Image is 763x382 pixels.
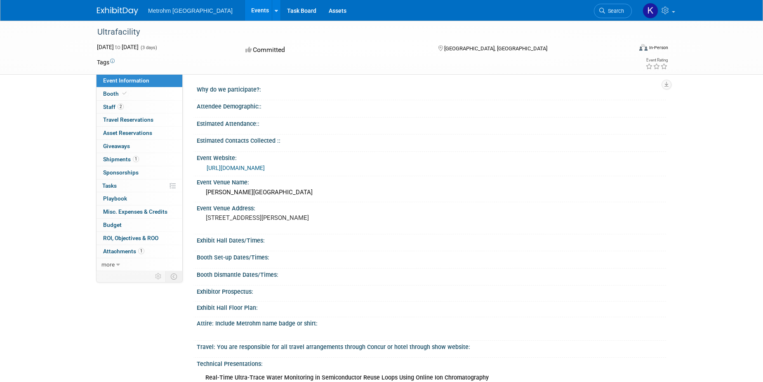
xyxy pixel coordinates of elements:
[102,182,117,189] span: Tasks
[605,8,624,14] span: Search
[197,302,666,312] div: Exhibit Hall Floor Plan:
[97,113,182,126] a: Travel Reservations
[197,251,666,262] div: Booth Set-up Dates/Times:
[140,45,157,50] span: (3 days)
[97,7,138,15] img: ExhibitDay
[197,118,666,128] div: Estimated Attendance::
[97,44,139,50] span: [DATE] [DATE]
[97,205,182,218] a: Misc. Expenses & Credits
[166,271,183,282] td: Toggle Event Tabs
[97,140,182,153] a: Giveaways
[207,165,265,171] a: [URL][DOMAIN_NAME]
[197,152,666,162] div: Event Website:
[97,153,182,166] a: Shipments1
[197,269,666,279] div: Booth Dismantle Dates/Times:
[103,77,149,84] span: Event Information
[103,90,128,97] span: Booth
[97,101,182,113] a: Staff2
[97,179,182,192] a: Tasks
[444,45,547,52] span: [GEOGRAPHIC_DATA], [GEOGRAPHIC_DATA]
[583,43,668,55] div: Event Format
[103,208,167,215] span: Misc. Expenses & Credits
[197,358,666,368] div: Technical Presentations:
[203,186,660,199] div: [PERSON_NAME][GEOGRAPHIC_DATA]
[197,134,666,145] div: Estimated Contacts Collected ::
[118,104,124,110] span: 2
[103,116,153,123] span: Travel Reservations
[101,261,115,268] span: more
[197,317,666,328] div: Attire: Include Metrohm name badge or shirt:
[197,234,666,245] div: Exhibit Hall Dates/Times:
[197,285,666,296] div: Exhibitor Prospectus:
[97,87,182,100] a: Booth
[103,130,152,136] span: Asset Reservations
[97,127,182,139] a: Asset Reservations
[205,374,489,381] b: Real-Time Ultra-Trace Water Monitoring in Semiconductor Reuse Loops Using Online Ion Chromatography
[197,202,666,212] div: Event Venue Address:
[103,195,127,202] span: Playbook
[103,104,124,110] span: Staff
[151,271,166,282] td: Personalize Event Tab Strip
[206,214,383,222] pre: [STREET_ADDRESS][PERSON_NAME]
[197,341,666,351] div: Travel: You are responsible for all travel arrangements through Concur or hotel through show webs...
[103,143,130,149] span: Giveaways
[148,7,233,14] span: Metrohm [GEOGRAPHIC_DATA]
[594,4,632,18] a: Search
[243,43,425,57] div: Committed
[197,83,666,94] div: Why do we participate?:
[639,44,648,51] img: Format-Inperson.png
[97,166,182,179] a: Sponsorships
[97,258,182,271] a: more
[97,58,115,66] td: Tags
[94,25,619,40] div: Ultrafacility
[103,248,144,255] span: Attachments
[97,245,182,258] a: Attachments1
[97,232,182,245] a: ROI, Objectives & ROO
[645,58,668,62] div: Event Rating
[122,91,127,96] i: Booth reservation complete
[97,74,182,87] a: Event Information
[114,44,122,50] span: to
[103,235,158,241] span: ROI, Objectives & ROO
[643,3,658,19] img: Kraig Kmiotek
[649,45,668,51] div: In-Person
[103,222,122,228] span: Budget
[133,156,139,162] span: 1
[103,156,139,163] span: Shipments
[138,248,144,254] span: 1
[103,169,139,176] span: Sponsorships
[97,192,182,205] a: Playbook
[197,176,666,186] div: Event Venue Name:
[97,219,182,231] a: Budget
[197,100,666,111] div: Attendee Demographic::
